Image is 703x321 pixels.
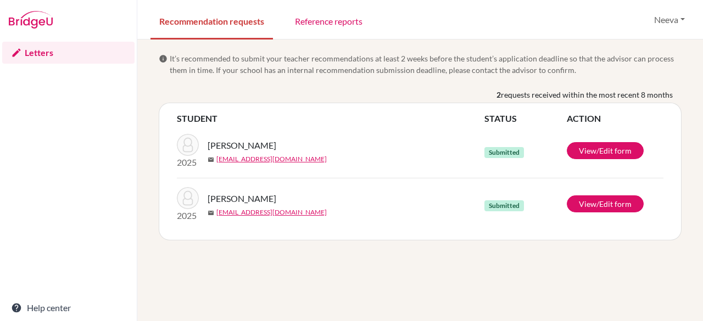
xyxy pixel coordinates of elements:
[216,207,327,217] a: [EMAIL_ADDRESS][DOMAIN_NAME]
[484,112,567,125] th: STATUS
[177,187,199,209] img: Bhandari, Nisha
[2,42,135,64] a: Letters
[150,2,273,40] a: Recommendation requests
[2,297,135,319] a: Help center
[649,9,690,30] button: Neeva
[208,192,276,205] span: [PERSON_NAME]
[484,147,524,158] span: Submitted
[484,200,524,211] span: Submitted
[177,209,199,222] p: 2025
[9,11,53,29] img: Bridge-U
[170,53,682,76] span: It’s recommended to submit your teacher recommendations at least 2 weeks before the student’s app...
[159,54,168,63] span: info
[567,142,644,159] a: View/Edit form
[177,134,199,156] img: Batas, Hardik
[177,112,484,125] th: STUDENT
[567,195,644,212] a: View/Edit form
[208,210,214,216] span: mail
[286,2,371,40] a: Reference reports
[567,112,663,125] th: ACTION
[208,139,276,152] span: [PERSON_NAME]
[501,89,673,100] span: requests received within the most recent 8 months
[496,89,501,100] b: 2
[177,156,199,169] p: 2025
[216,154,327,164] a: [EMAIL_ADDRESS][DOMAIN_NAME]
[208,156,214,163] span: mail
